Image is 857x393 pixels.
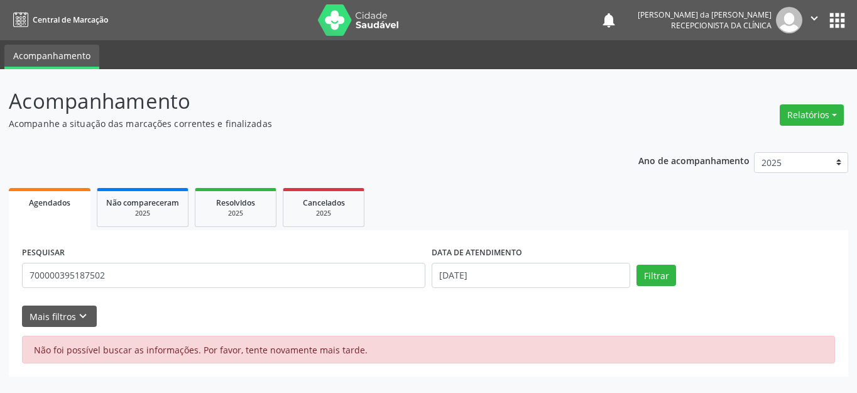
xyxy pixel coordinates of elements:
img: img [776,7,802,33]
div: 2025 [292,209,355,218]
button: Mais filtroskeyboard_arrow_down [22,306,97,328]
button: Relatórios [780,104,844,126]
input: Selecione um intervalo [432,263,630,288]
button:  [802,7,826,33]
button: notifications [600,11,618,29]
div: Não foi possível buscar as informações. Por favor, tente novamente mais tarde. [22,336,835,363]
p: Ano de acompanhamento [638,152,750,168]
div: 2025 [106,209,179,218]
i: keyboard_arrow_down [76,309,90,323]
span: Resolvidos [216,197,255,208]
span: Central de Marcação [33,14,108,25]
i:  [807,11,821,25]
a: Acompanhamento [4,45,99,69]
a: Central de Marcação [9,9,108,30]
span: Cancelados [303,197,345,208]
label: PESQUISAR [22,243,65,263]
span: Não compareceram [106,197,179,208]
button: apps [826,9,848,31]
p: Acompanhamento [9,86,596,117]
input: Nome, CNS [22,263,425,288]
p: Acompanhe a situação das marcações correntes e finalizadas [9,117,596,130]
div: [PERSON_NAME] da [PERSON_NAME] [638,9,772,20]
label: DATA DE ATENDIMENTO [432,243,522,263]
div: 2025 [204,209,267,218]
span: Recepcionista da clínica [671,20,772,31]
span: Agendados [29,197,70,208]
button: Filtrar [636,265,676,286]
